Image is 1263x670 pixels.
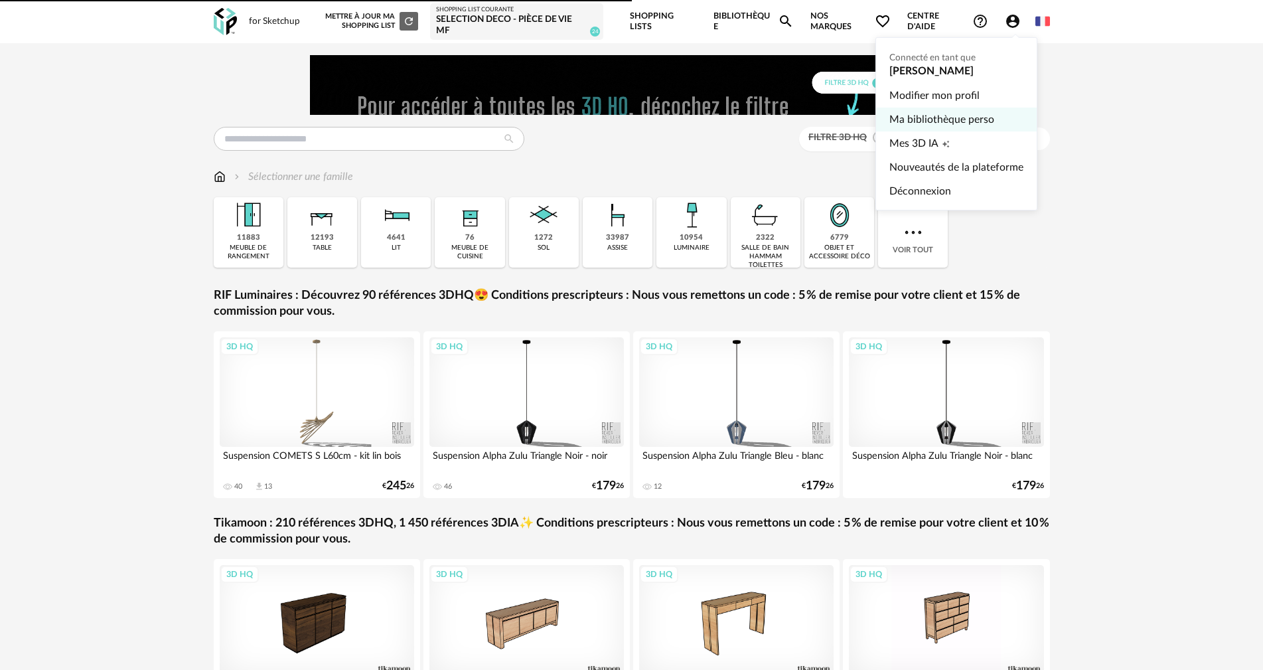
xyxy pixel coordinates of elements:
[538,244,550,252] div: sol
[592,481,624,491] div: € 26
[654,482,662,491] div: 12
[674,244,709,252] div: luminaire
[436,6,598,37] a: Shopping List courante Selection deco - Pièce de vie MF 24
[1005,13,1021,29] span: Account Circle icon
[633,331,840,498] a: 3D HQ Suspension Alpha Zulu Triangle Bleu - blanc 12 €17926
[1005,13,1027,29] span: Account Circle icon
[444,482,452,491] div: 46
[735,244,796,270] div: salle de bain hammam toilettes
[423,331,631,498] a: 3D HQ Suspension Alpha Zulu Triangle Noir - noir 46 €17926
[392,244,401,252] div: lit
[806,481,826,491] span: 179
[875,13,891,29] span: Heart Outline icon
[849,447,1044,473] div: Suspension Alpha Zulu Triangle Noir - blanc
[600,197,636,233] img: Assise.png
[452,197,488,233] img: Rangement.png
[218,244,279,261] div: meuble de rangement
[878,197,948,268] div: Voir tout
[264,482,272,491] div: 13
[1012,481,1044,491] div: € 26
[214,8,237,35] img: OXP
[901,220,925,244] img: more.7b13dc1.svg
[889,108,1023,131] a: Ma bibliothèque perso
[220,338,259,355] div: 3D HQ
[386,481,406,491] span: 245
[808,133,867,142] span: Filtre 3D HQ
[830,233,849,243] div: 6779
[596,481,616,491] span: 179
[220,566,259,583] div: 3D HQ
[680,233,703,243] div: 10954
[465,233,475,243] div: 76
[430,566,469,583] div: 3D HQ
[310,55,954,115] img: FILTRE%20HQ%20NEW_V1%20(4).gif
[802,481,834,491] div: € 26
[526,197,561,233] img: Sol.png
[254,481,264,491] span: Download icon
[313,244,332,252] div: table
[232,169,353,185] div: Sélectionner une famille
[850,338,888,355] div: 3D HQ
[843,331,1050,498] a: 3D HQ Suspension Alpha Zulu Triangle Noir - blanc €17926
[850,566,888,583] div: 3D HQ
[214,169,226,185] img: svg+xml;base64,PHN2ZyB3aWR0aD0iMTYiIGhlaWdodD0iMTciIHZpZXdCb3g9IjAgMCAxNiAxNyIgZmlsbD0ibm9uZSIgeG...
[311,233,334,243] div: 12193
[889,131,1023,155] a: Mes 3D IACreation icon
[220,447,415,473] div: Suspension COMETS S L60cm - kit lin bois
[606,233,629,243] div: 33987
[430,338,469,355] div: 3D HQ
[232,169,242,185] img: svg+xml;base64,PHN2ZyB3aWR0aD0iMTYiIGhlaWdodD0iMTYiIHZpZXdCb3g9IjAgMCAxNiAxNiIgZmlsbD0ibm9uZSIgeG...
[639,447,834,473] div: Suspension Alpha Zulu Triangle Bleu - blanc
[387,233,406,243] div: 4641
[214,516,1050,547] a: Tikamoon : 210 références 3DHQ, 1 450 références 3DIA✨ Conditions prescripteurs : Nous vous remet...
[403,17,415,25] span: Refresh icon
[942,131,950,155] span: Creation icon
[436,6,598,14] div: Shopping List courante
[822,197,857,233] img: Miroir.png
[1016,481,1036,491] span: 179
[808,244,870,261] div: objet et accessoire déco
[640,338,678,355] div: 3D HQ
[889,179,1023,203] a: Déconnexion
[972,13,988,29] span: Help Circle Outline icon
[640,566,678,583] div: 3D HQ
[889,84,1023,108] a: Modifier mon profil
[747,197,783,233] img: Salle%20de%20bain.png
[607,244,628,252] div: assise
[907,11,988,33] span: Centre d'aideHelp Circle Outline icon
[382,481,414,491] div: € 26
[237,233,260,243] div: 11883
[214,331,421,498] a: 3D HQ Suspension COMETS S L60cm - kit lin bois 40 Download icon 13 €24526
[249,16,300,28] div: for Sketchup
[674,197,709,233] img: Luminaire.png
[429,447,625,473] div: Suspension Alpha Zulu Triangle Noir - noir
[534,233,553,243] div: 1272
[756,233,775,243] div: 2322
[214,288,1050,319] a: RIF Luminaires : Découvrez 90 références 3DHQ😍 Conditions prescripteurs : Nous vous remettons un ...
[590,27,600,37] span: 24
[1035,14,1050,29] img: fr
[234,482,242,491] div: 40
[778,13,794,29] span: Magnify icon
[304,197,340,233] img: Table.png
[230,197,266,233] img: Meuble%20de%20rangement.png
[439,244,500,261] div: meuble de cuisine
[889,155,1023,179] a: Nouveautés de la plateforme
[889,131,938,155] span: Mes 3D IA
[323,12,418,31] div: Mettre à jour ma Shopping List
[378,197,414,233] img: Literie.png
[436,14,598,37] div: Selection deco - Pièce de vie MF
